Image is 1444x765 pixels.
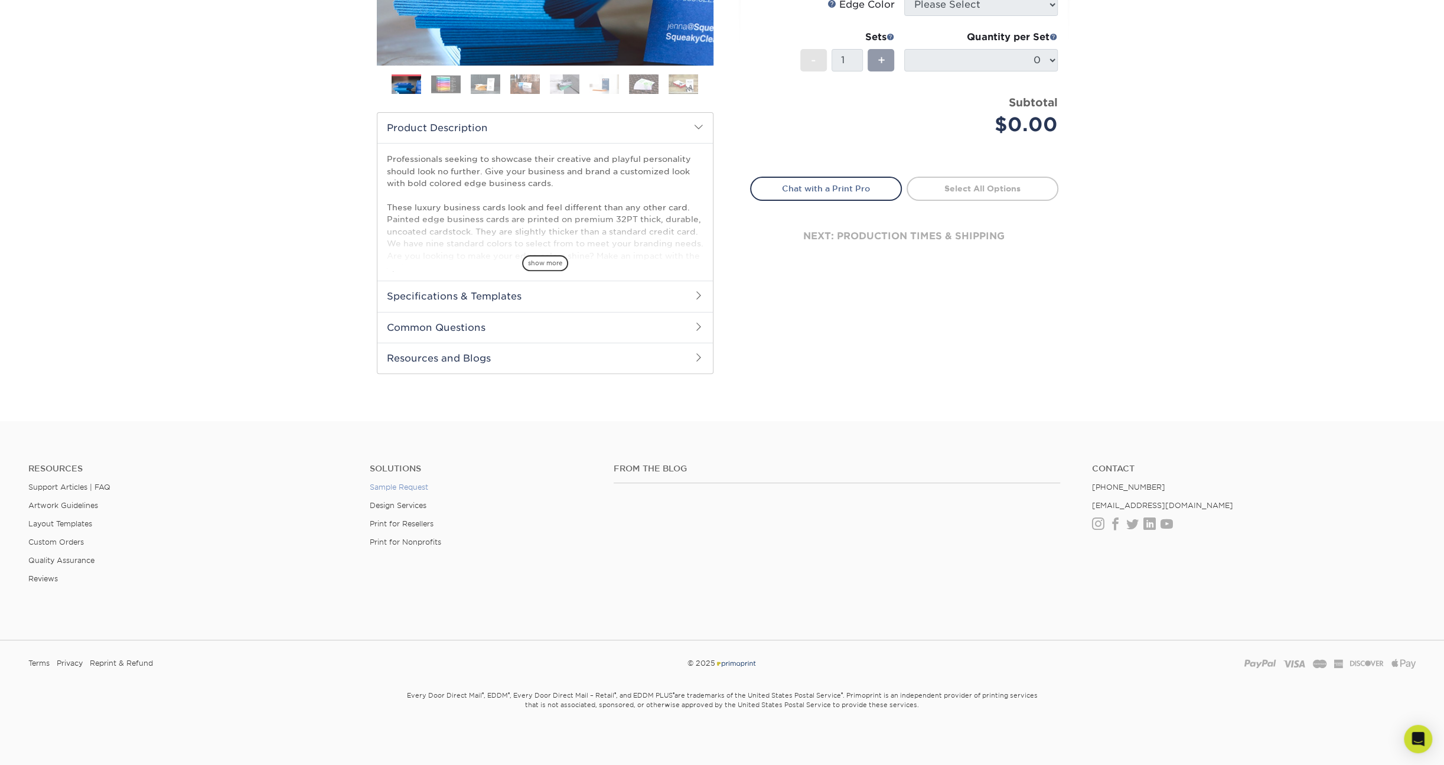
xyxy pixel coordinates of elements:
[28,655,50,672] a: Terms
[28,483,110,491] a: Support Articles | FAQ
[57,655,83,672] a: Privacy
[488,655,956,672] div: © 2025
[370,464,596,474] h4: Solutions
[508,691,510,697] sup: ®
[1092,464,1416,474] a: Contact
[904,30,1058,44] div: Quantity per Set
[614,691,616,697] sup: ®
[614,464,1060,474] h4: From the Blog
[387,153,703,382] p: Professionals seeking to showcase their creative and playful personality should look no further. ...
[377,281,713,311] h2: Specifications & Templates
[1092,483,1165,491] a: [PHONE_NUMBER]
[877,51,885,69] span: +
[550,74,579,95] img: Business Cards 05
[522,255,568,271] span: show more
[28,519,92,528] a: Layout Templates
[370,538,441,546] a: Print for Nonprofits
[1092,501,1233,510] a: [EMAIL_ADDRESS][DOMAIN_NAME]
[28,464,352,474] h4: Resources
[750,177,902,200] a: Chat with a Print Pro
[28,574,58,583] a: Reviews
[392,70,421,100] img: Business Cards 01
[811,51,816,69] span: -
[431,75,461,93] img: Business Cards 02
[370,483,428,491] a: Sample Request
[377,113,713,143] h2: Product Description
[673,691,674,697] sup: ®
[669,74,698,95] img: Business Cards 08
[370,519,433,528] a: Print for Resellers
[377,312,713,343] h2: Common Questions
[841,691,843,697] sup: ®
[377,686,1068,738] small: Every Door Direct Mail , EDDM , Every Door Direct Mail – Retail , and EDDM PLUS are trademarks of...
[629,74,659,95] img: Business Cards 07
[715,659,757,668] img: Primoprint
[1009,96,1058,109] strong: Subtotal
[510,74,540,95] img: Business Cards 04
[800,30,895,44] div: Sets
[750,201,1058,272] div: next: production times & shipping
[589,74,619,95] img: Business Cards 06
[90,655,153,672] a: Reprint & Refund
[370,501,426,510] a: Design Services
[1404,725,1432,753] div: Open Intercom Messenger
[28,501,98,510] a: Artwork Guidelines
[28,556,94,565] a: Quality Assurance
[471,74,500,95] img: Business Cards 03
[482,691,484,697] sup: ®
[28,538,84,546] a: Custom Orders
[907,177,1058,200] a: Select All Options
[913,110,1058,139] div: $0.00
[377,343,713,373] h2: Resources and Blogs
